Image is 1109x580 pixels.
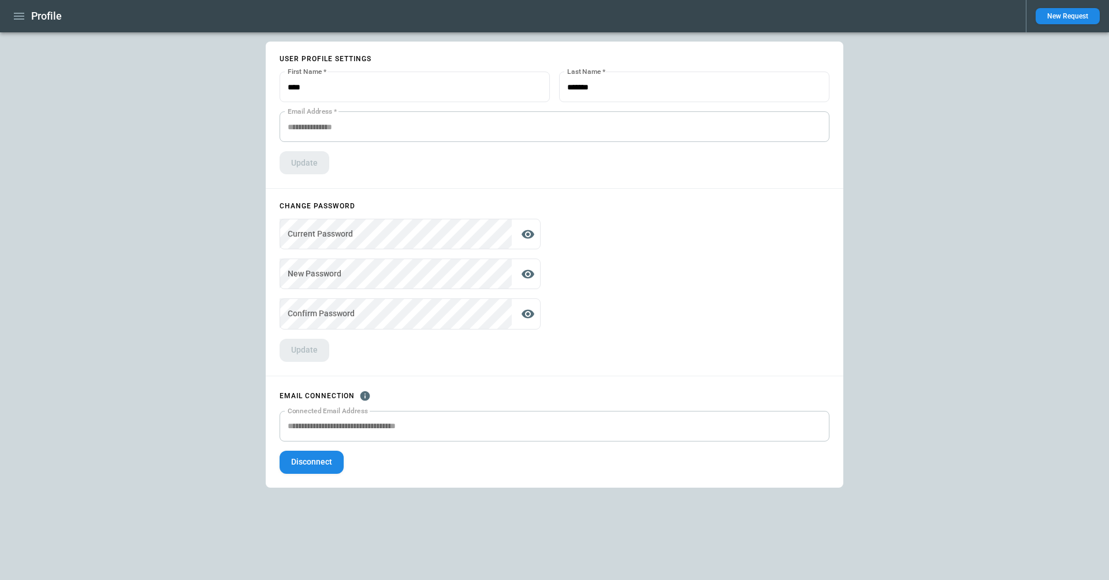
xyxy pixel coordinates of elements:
[288,106,337,116] label: Email Address
[516,223,539,246] button: display the password
[288,406,368,416] label: Connected Email Address
[31,9,62,23] h1: Profile
[280,392,355,399] p: EMAIL CONNECTION
[280,55,829,62] p: User profile settings
[567,66,605,76] label: Last Name
[516,263,539,286] button: display the password
[359,390,371,402] svg: Used to send and track outbound communications from shared quotes. You may occasionally need to r...
[280,451,344,474] button: Disconnect
[516,302,539,325] button: display the password
[280,203,541,209] p: Change password
[288,66,326,76] label: First Name
[1036,8,1100,24] button: New Request
[280,111,829,142] div: This is the email address linked to your Aerios account. It's used for signing in and cannot be e...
